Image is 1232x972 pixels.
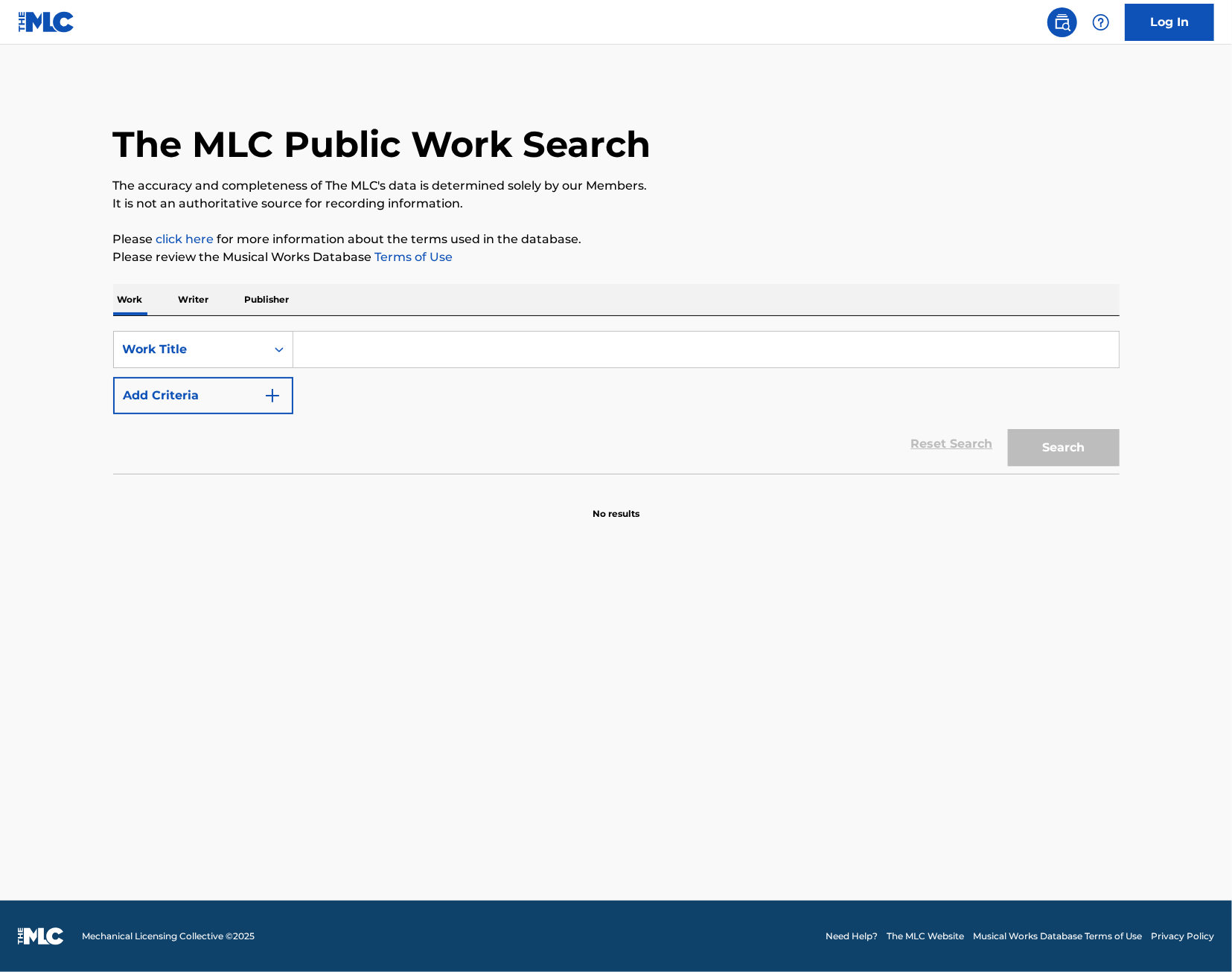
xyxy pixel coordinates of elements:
img: 9d2ae6d4665cec9f34b9.svg [264,387,281,405]
h1: The MLC Public Work Search [113,122,651,167]
img: MLC Logo [18,11,75,33]
p: No results [593,489,639,521]
a: The MLC Website [887,930,964,943]
p: The accuracy and completeness of The MLC's data is determined solely by our Members. [113,177,1120,195]
div: Help [1086,7,1116,37]
span: Mechanical Licensing Collective © 2025 [82,930,255,943]
p: Writer [174,284,214,315]
p: Please for more information about the terms used in the database. [113,231,1120,248]
a: Musical Works Database Terms of Use [973,930,1142,943]
a: Log In [1125,4,1214,41]
a: Privacy Policy [1151,930,1214,943]
p: It is not an authoritative source for recording information. [113,195,1120,213]
a: Terms of Use [372,250,453,264]
p: Please review the Musical Works Database [113,248,1120,266]
button: Add Criteria [113,377,293,414]
div: Work Title [123,341,257,358]
p: Work [113,284,147,315]
form: Search Form [113,331,1120,474]
a: Need Help? [826,930,878,943]
p: Publisher [240,284,294,315]
img: logo [18,927,64,945]
img: help [1092,13,1110,31]
a: Public Search [1047,7,1077,37]
img: search [1053,13,1071,31]
a: click here [156,232,214,246]
iframe: Chat Widget [1158,901,1232,972]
